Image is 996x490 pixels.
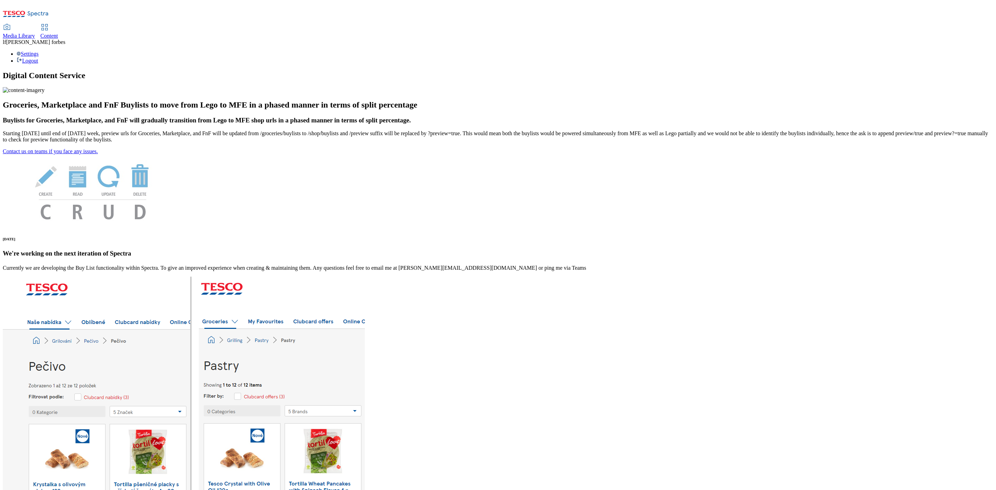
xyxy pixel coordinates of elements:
a: Settings [17,51,39,57]
p: Starting [DATE] until end of [DATE] week, preview urls for Groceries, Marketplace, and FnF will b... [3,130,993,143]
a: Content [40,25,58,39]
h3: We're working on the next iteration of Spectra [3,250,993,257]
img: News Image [3,155,183,227]
h1: Digital Content Service [3,71,993,80]
span: lf [3,39,6,45]
span: Content [40,33,58,39]
a: Media Library [3,25,35,39]
p: Currently we are developing the Buy List functionality within Spectra. To give an improved experi... [3,265,993,271]
span: Media Library [3,33,35,39]
img: content-imagery [3,87,45,93]
h2: Groceries, Marketplace and FnF Buylists to move from Lego to MFE in a phased manner in terms of s... [3,100,993,110]
h3: Buylists for Groceries, Marketplace, and FnF will gradually transition from Lego to MFE shop urls... [3,117,993,124]
a: Logout [17,58,38,64]
a: Contact us on teams if you face any issues. [3,148,98,154]
span: [PERSON_NAME] forbes [6,39,65,45]
h6: [DATE] [3,237,993,241]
